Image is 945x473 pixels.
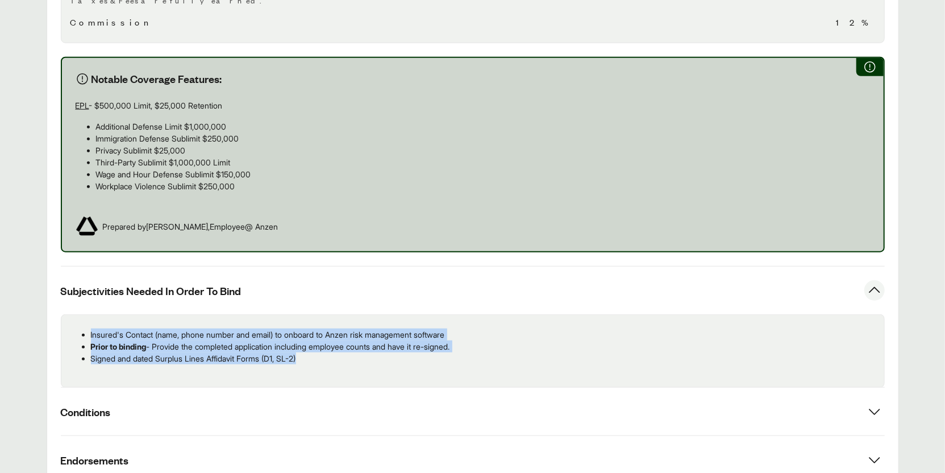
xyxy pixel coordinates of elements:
[96,132,870,144] p: Immigration Defense Sublimit $250,000
[61,405,111,419] span: Conditions
[61,267,885,314] button: Subjectivities Needed In Order To Bind
[61,388,885,435] button: Conditions
[91,72,222,86] span: Notable Coverage Features:
[91,342,147,351] strong: Prior to binding
[96,121,870,132] p: Additional Defense Limit $1,000,000
[96,180,870,192] p: Workplace Violence Sublimit $250,000
[96,156,870,168] p: Third-Party Sublimit $1,000,000 Limit
[61,284,242,298] span: Subjectivities Needed In Order To Bind
[91,341,875,352] p: - Provide the completed application including employee counts and have it re-signed.
[91,352,875,364] p: Signed and dated Surplus Lines Affidavit Forms (D1, SL-2)
[96,168,870,180] p: Wage and Hour Defense Sublimit $150,000
[96,144,870,156] p: Privacy Sublimit $25,000
[76,99,870,111] p: - $500,000 Limit, $25,000 Retention
[91,329,875,341] p: Insured's Contact (name, phone number and email) to onboard to Anzen risk management software
[61,453,129,467] span: Endorsements
[70,15,154,29] span: Commission
[103,221,278,233] span: Prepared by [PERSON_NAME] , Employee @ Anzen
[76,101,89,110] u: EPL
[836,15,875,29] span: 12%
